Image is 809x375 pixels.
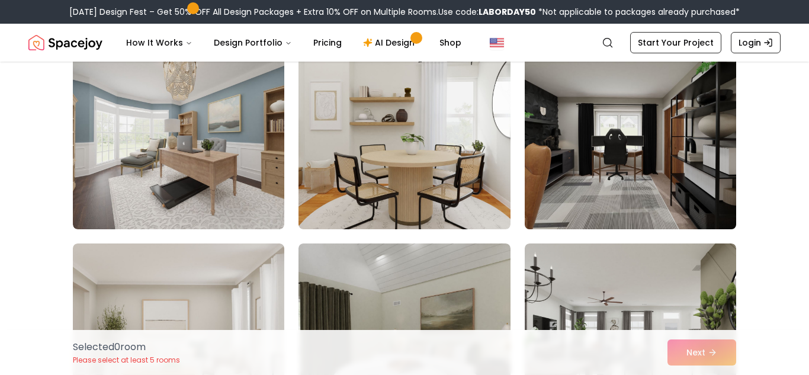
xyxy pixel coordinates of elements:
div: [DATE] Design Fest – Get 50% OFF All Design Packages + Extra 10% OFF on Multiple Rooms. [69,6,740,18]
p: Please select at least 5 rooms [73,355,180,365]
p: Selected 0 room [73,340,180,354]
span: *Not applicable to packages already purchased* [536,6,740,18]
a: Start Your Project [630,32,721,53]
b: LABORDAY50 [479,6,536,18]
img: United States [490,36,504,50]
a: Spacejoy [28,31,102,55]
a: Login [731,32,781,53]
img: Room room-6 [519,35,741,234]
span: Use code: [438,6,536,18]
img: Room room-5 [298,40,510,229]
button: How It Works [117,31,202,55]
nav: Main [117,31,471,55]
img: Room room-4 [73,40,284,229]
a: Pricing [304,31,351,55]
a: AI Design [354,31,428,55]
img: Spacejoy Logo [28,31,102,55]
nav: Global [28,24,781,62]
button: Design Portfolio [204,31,301,55]
a: Shop [430,31,471,55]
